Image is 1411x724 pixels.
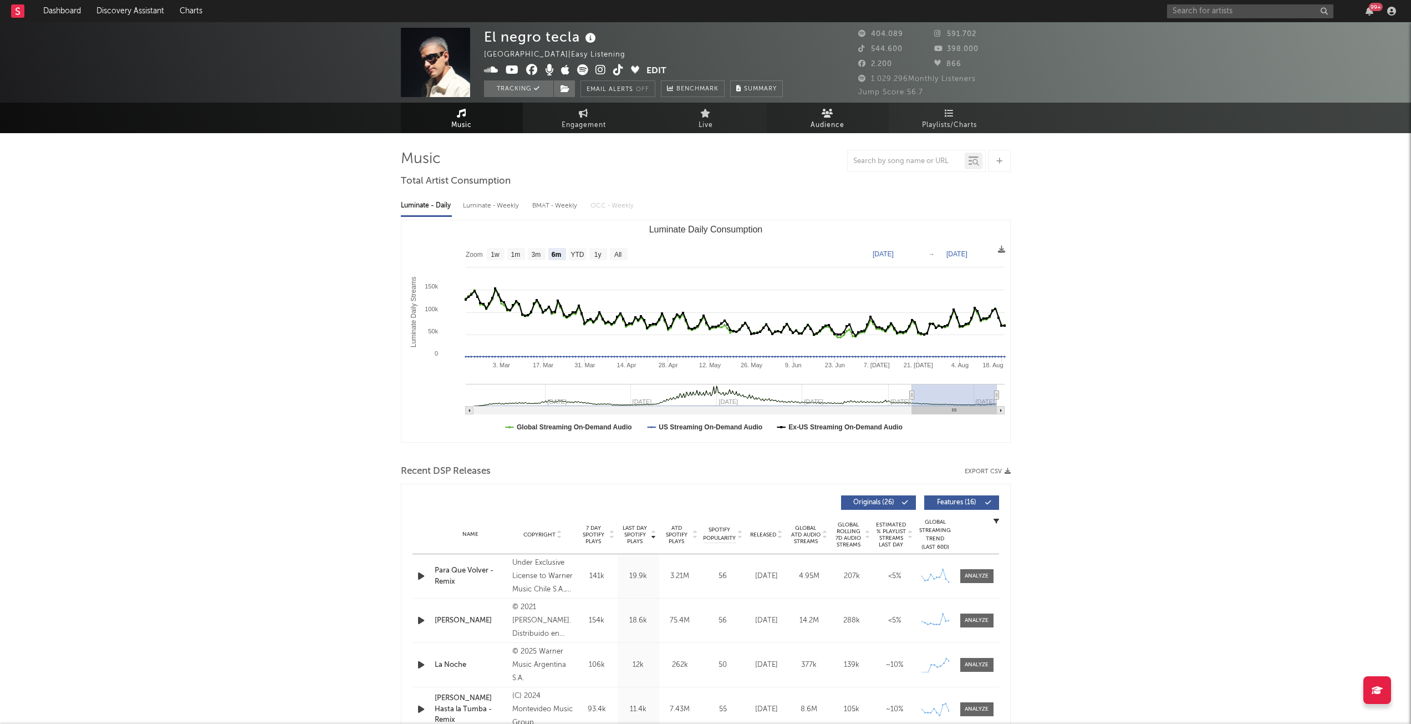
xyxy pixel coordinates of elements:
div: 12k [620,660,656,671]
div: 75.4M [662,615,698,626]
div: 7.43M [662,704,698,715]
div: 93.4k [579,704,615,715]
div: 207k [833,571,870,582]
div: © 2025 Warner Music Argentina S.A. [512,645,573,685]
text: 9. Jun [785,362,801,368]
text: 23. Jun [824,362,844,368]
text: 1w [491,251,500,259]
div: Name [435,530,507,539]
text: 1m [511,251,520,259]
text: 26. May [740,362,762,368]
text: 31. Mar [574,362,595,368]
div: © 2021 [PERSON_NAME]. Distribuido en forma exclusiva por Warner Music Argentina S.A. [512,601,573,641]
span: Summary [744,86,777,92]
span: Originals ( 26 ) [848,499,899,506]
text: 50k [428,328,438,335]
span: 7 Day Spotify Plays [579,525,608,545]
button: Tracking [484,80,553,97]
text: 4. Aug [951,362,968,368]
text: Luminate Daily Consumption [649,225,762,234]
button: Export CSV [965,468,1011,475]
div: 377k [791,660,828,671]
div: 56 [704,571,742,582]
svg: Luminate Daily Consumption [401,220,1010,442]
span: Music [451,119,472,132]
div: Global Streaming Trend (Last 60D) [919,518,952,551]
div: <5% [876,571,913,582]
a: Para Que Volver - Remix [435,565,507,587]
span: Recent DSP Releases [401,465,491,478]
button: Summary [730,80,783,97]
text: → [928,250,935,258]
div: 3.21M [662,571,698,582]
div: <5% [876,615,913,626]
text: 21. [DATE] [903,362,933,368]
a: Playlists/Charts [889,103,1011,133]
span: 398.000 [934,45,979,53]
span: 591.702 [934,31,976,38]
div: [DATE] [748,571,785,582]
div: La Noche [435,660,507,671]
span: Audience [811,119,844,132]
text: All [614,251,621,259]
text: 3m [531,251,541,259]
text: [DATE] [873,250,894,258]
span: 2.200 [858,60,892,68]
div: 55 [704,704,742,715]
button: Originals(26) [841,495,916,510]
text: 18. Aug [982,362,1003,368]
div: Luminate - Daily [401,196,452,215]
span: Engagement [562,119,606,132]
text: 17. Mar [532,362,553,368]
div: 288k [833,615,870,626]
text: US Streaming On-Demand Audio [659,423,762,431]
button: Edit [646,64,666,78]
span: 1.029.296 Monthly Listeners [858,75,976,83]
text: 0 [434,350,437,357]
div: ~ 10 % [876,704,913,715]
text: 7. [DATE] [863,362,889,368]
span: 404.089 [858,31,903,38]
div: [DATE] [748,704,785,715]
span: Live [699,119,713,132]
span: Global Rolling 7D Audio Streams [833,522,864,548]
div: 141k [579,571,615,582]
text: Ex-US Streaming On-Demand Audio [788,423,903,431]
span: ATD Spotify Plays [662,525,691,545]
div: 18.6k [620,615,656,626]
button: Features(16) [924,495,999,510]
span: Total Artist Consumption [401,175,511,188]
text: 12. May [699,362,721,368]
a: Live [645,103,767,133]
span: Spotify Popularity [703,526,736,543]
text: 150k [425,283,438,290]
span: Copyright [523,531,556,538]
div: [DATE] [748,615,785,626]
a: Audience [767,103,889,133]
div: 139k [833,660,870,671]
div: ~ 10 % [876,660,913,671]
text: 14. Apr [617,362,636,368]
div: Luminate - Weekly [463,196,521,215]
text: Luminate Daily Streams [410,277,417,347]
a: Engagement [523,103,645,133]
text: 1y [594,251,601,259]
div: 262k [662,660,698,671]
a: [PERSON_NAME] [435,615,507,626]
input: Search for artists [1167,4,1333,18]
text: 100k [425,306,438,312]
div: 50 [704,660,742,671]
div: El negro tecla [484,28,599,46]
text: YTD [570,251,584,259]
a: Music [401,103,523,133]
span: 866 [934,60,961,68]
div: [DATE] [748,660,785,671]
text: 6m [551,251,561,259]
button: Email AlertsOff [580,80,655,97]
div: 105k [833,704,870,715]
div: 19.9k [620,571,656,582]
div: BMAT - Weekly [532,196,579,215]
span: Global ATD Audio Streams [791,525,821,545]
text: 3. Mar [492,362,510,368]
